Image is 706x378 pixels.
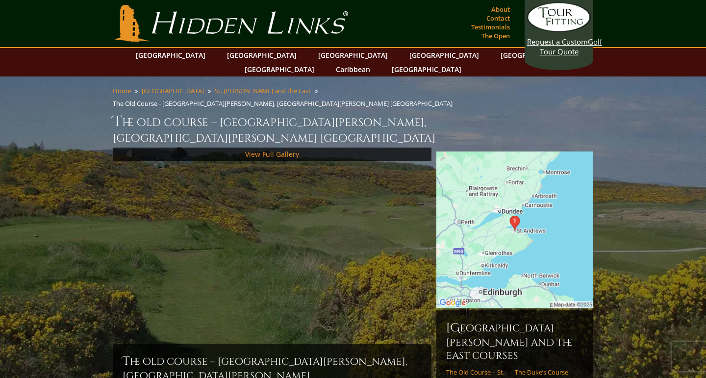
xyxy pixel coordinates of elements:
a: [GEOGRAPHIC_DATA] [142,86,204,95]
a: The Open [479,29,512,43]
a: Testimonials [469,20,512,34]
a: [GEOGRAPHIC_DATA] [222,48,302,62]
li: The Old Course - [GEOGRAPHIC_DATA][PERSON_NAME], [GEOGRAPHIC_DATA][PERSON_NAME] [GEOGRAPHIC_DATA] [113,99,456,108]
a: View Full Gallery [245,150,299,159]
a: St. [PERSON_NAME] and the East [215,86,311,95]
a: [GEOGRAPHIC_DATA] [387,62,466,76]
a: Home [113,86,131,95]
span: Request a Custom [527,37,588,47]
h6: [GEOGRAPHIC_DATA][PERSON_NAME] and the East Courses [446,320,583,362]
a: Contact [484,11,512,25]
a: [GEOGRAPHIC_DATA] [496,48,575,62]
a: [GEOGRAPHIC_DATA] [131,48,210,62]
a: [GEOGRAPHIC_DATA] [313,48,393,62]
a: The Duke’s Course [515,368,577,376]
h1: The Old Course – [GEOGRAPHIC_DATA][PERSON_NAME], [GEOGRAPHIC_DATA][PERSON_NAME] [GEOGRAPHIC_DATA] [113,112,593,146]
a: [GEOGRAPHIC_DATA] [240,62,319,76]
a: Caribbean [331,62,375,76]
a: About [489,2,512,16]
img: Google Map of St Andrews Links, St Andrews, United Kingdom [436,151,593,308]
a: Request a CustomGolf Tour Quote [527,2,591,56]
a: [GEOGRAPHIC_DATA] [404,48,484,62]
